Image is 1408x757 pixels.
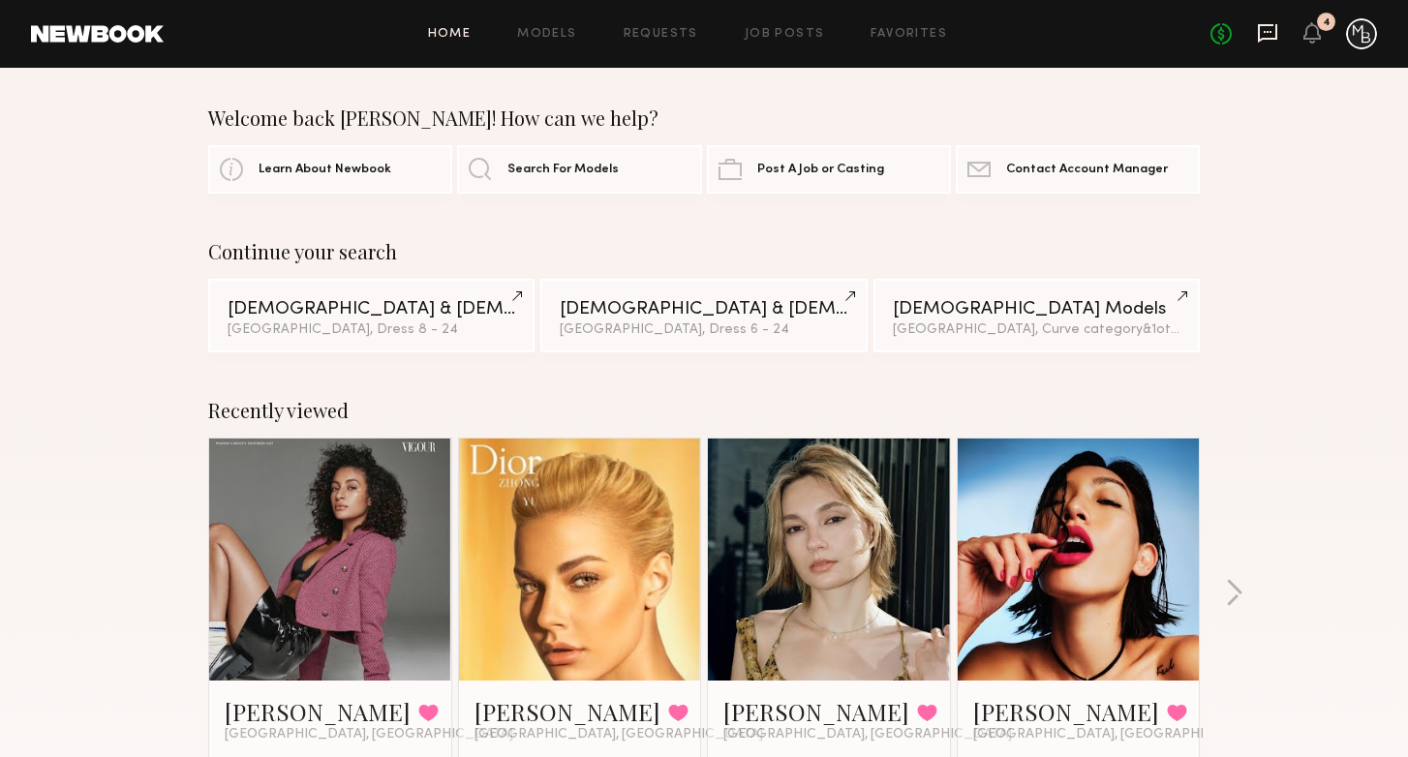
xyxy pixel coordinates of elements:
[474,696,660,727] a: [PERSON_NAME]
[1143,323,1226,336] span: & 1 other filter
[259,164,391,176] span: Learn About Newbook
[624,28,698,41] a: Requests
[893,300,1180,318] div: [DEMOGRAPHIC_DATA] Models
[225,727,513,742] span: [GEOGRAPHIC_DATA], [GEOGRAPHIC_DATA]
[208,240,1200,263] div: Continue your search
[474,727,763,742] span: [GEOGRAPHIC_DATA], [GEOGRAPHIC_DATA]
[228,323,515,337] div: [GEOGRAPHIC_DATA], Dress 8 - 24
[228,300,515,318] div: [DEMOGRAPHIC_DATA] & [DEMOGRAPHIC_DATA] Models
[560,323,847,337] div: [GEOGRAPHIC_DATA], Dress 6 - 24
[973,727,1262,742] span: [GEOGRAPHIC_DATA], [GEOGRAPHIC_DATA]
[707,145,951,194] a: Post A Job or Casting
[893,323,1180,337] div: [GEOGRAPHIC_DATA], Curve category
[723,727,1012,742] span: [GEOGRAPHIC_DATA], [GEOGRAPHIC_DATA]
[208,106,1200,130] div: Welcome back [PERSON_NAME]! How can we help?
[1323,17,1331,28] div: 4
[873,279,1200,352] a: [DEMOGRAPHIC_DATA] Models[GEOGRAPHIC_DATA], Curve category&1other filter
[208,279,535,352] a: [DEMOGRAPHIC_DATA] & [DEMOGRAPHIC_DATA] Models[GEOGRAPHIC_DATA], Dress 8 - 24
[208,145,452,194] a: Learn About Newbook
[457,145,701,194] a: Search For Models
[745,28,825,41] a: Job Posts
[1006,164,1168,176] span: Contact Account Manager
[973,696,1159,727] a: [PERSON_NAME]
[956,145,1200,194] a: Contact Account Manager
[428,28,472,41] a: Home
[723,696,909,727] a: [PERSON_NAME]
[225,696,411,727] a: [PERSON_NAME]
[507,164,619,176] span: Search For Models
[208,399,1200,422] div: Recently viewed
[560,300,847,318] div: [DEMOGRAPHIC_DATA] & [DEMOGRAPHIC_DATA] Models
[517,28,576,41] a: Models
[871,28,947,41] a: Favorites
[757,164,884,176] span: Post A Job or Casting
[540,279,867,352] a: [DEMOGRAPHIC_DATA] & [DEMOGRAPHIC_DATA] Models[GEOGRAPHIC_DATA], Dress 6 - 24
